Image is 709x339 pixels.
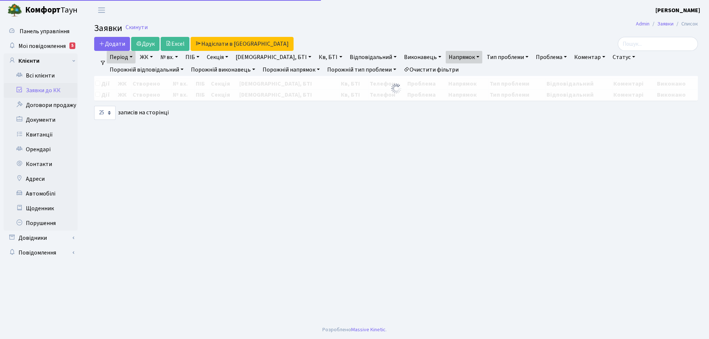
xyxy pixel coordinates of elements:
[94,106,116,120] select: записів на сторінці
[4,39,78,53] a: Мої повідомлення5
[4,142,78,157] a: Орендарі
[18,42,66,50] span: Мої повідомлення
[625,16,709,32] nav: breadcrumb
[204,51,231,63] a: Секція
[4,216,78,231] a: Порушення
[4,68,78,83] a: Всі клієнти
[390,83,402,94] img: Обробка...
[655,6,700,15] a: [PERSON_NAME]
[233,51,314,63] a: [DEMOGRAPHIC_DATA], БТІ
[446,51,482,63] a: Напрямок
[655,6,700,14] b: [PERSON_NAME]
[25,4,61,16] b: Комфорт
[484,51,531,63] a: Тип проблеми
[401,63,462,76] a: Очистити фільтри
[4,231,78,245] a: Довідники
[161,37,189,51] a: Excel
[316,51,345,63] a: Кв, БТІ
[324,63,399,76] a: Порожній тип проблеми
[20,27,69,35] span: Панель управління
[69,42,75,49] div: 5
[4,245,78,260] a: Повідомлення
[618,37,698,51] input: Пошук...
[131,37,160,51] a: Друк
[4,83,78,98] a: Заявки до КК
[636,20,650,28] a: Admin
[107,51,136,63] a: Період
[94,37,130,51] a: Додати
[92,4,111,16] button: Переключити навігацію
[4,113,78,127] a: Документи
[126,24,148,31] a: Скинути
[610,51,638,63] a: Статус
[571,51,608,63] a: Коментар
[4,157,78,172] a: Контакти
[533,51,570,63] a: Проблема
[351,326,386,333] a: Massive Kinetic
[4,53,78,68] a: Клієнти
[674,20,698,28] li: Список
[4,98,78,113] a: Договори продажу
[157,51,181,63] a: № вх.
[182,51,202,63] a: ПІБ
[401,51,444,63] a: Виконавець
[657,20,674,28] a: Заявки
[260,63,323,76] a: Порожній напрямок
[4,186,78,201] a: Автомобілі
[188,63,258,76] a: Порожній виконавець
[107,63,186,76] a: Порожній відповідальний
[94,22,122,35] span: Заявки
[4,24,78,39] a: Панель управління
[99,40,125,48] span: Додати
[94,106,169,120] label: записів на сторінці
[137,51,156,63] a: ЖК
[4,201,78,216] a: Щоденник
[25,4,78,17] span: Таун
[191,37,294,51] a: Надіслати в [GEOGRAPHIC_DATA]
[347,51,400,63] a: Відповідальний
[4,127,78,142] a: Квитанції
[4,172,78,186] a: Адреси
[7,3,22,18] img: logo.png
[322,326,387,334] div: Розроблено .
